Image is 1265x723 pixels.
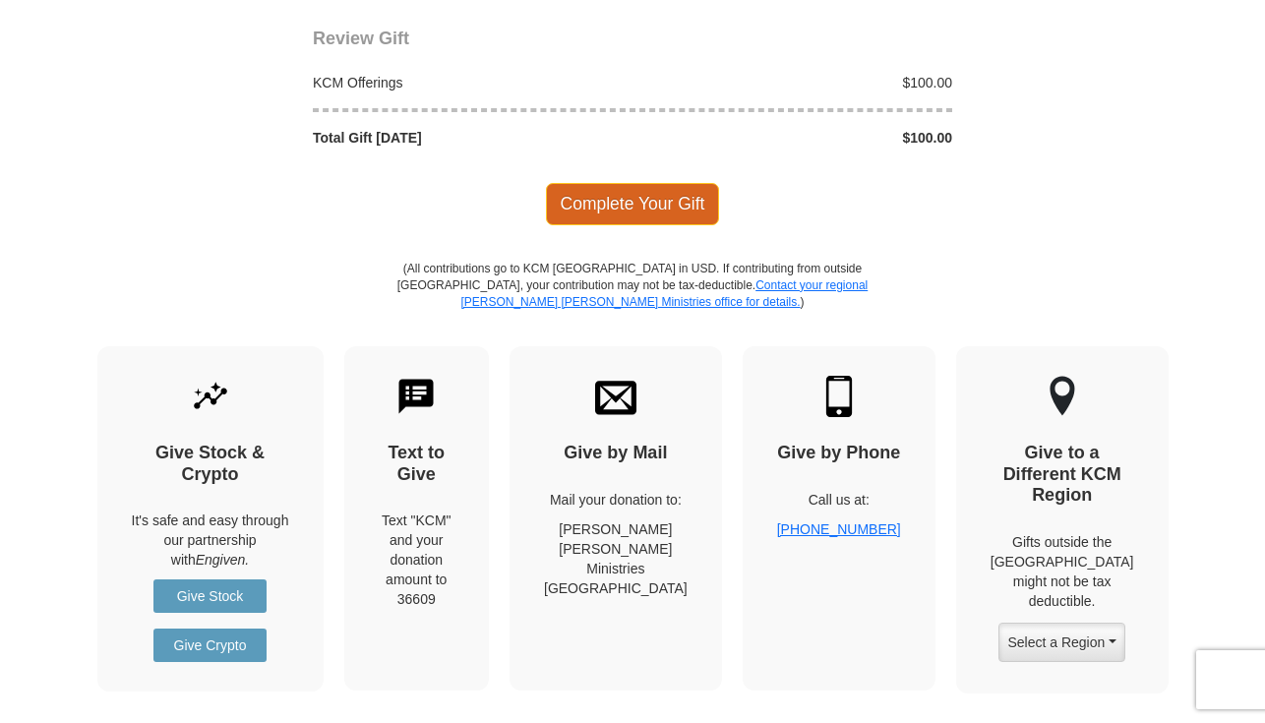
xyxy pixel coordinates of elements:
p: [PERSON_NAME] [PERSON_NAME] Ministries [GEOGRAPHIC_DATA] [544,519,688,598]
img: text-to-give.svg [395,376,437,417]
p: Gifts outside the [GEOGRAPHIC_DATA] might not be tax deductible. [991,532,1134,611]
a: Contact your regional [PERSON_NAME] [PERSON_NAME] Ministries office for details. [460,278,868,309]
div: KCM Offerings [303,73,633,92]
button: Select a Region [998,623,1124,662]
p: It's safe and easy through our partnership with [132,511,289,570]
a: Give Stock [153,579,267,613]
p: Mail your donation to: [544,490,688,510]
a: [PHONE_NUMBER] [777,521,901,537]
div: Total Gift [DATE] [303,128,633,148]
h4: Give Stock & Crypto [132,443,289,485]
img: envelope.svg [595,376,636,417]
h4: Text to Give [379,443,455,485]
i: Engiven. [196,552,249,568]
h4: Give by Mail [544,443,688,464]
span: Complete Your Gift [546,183,720,224]
h4: Give to a Different KCM Region [991,443,1134,507]
div: $100.00 [632,128,963,148]
img: give-by-stock.svg [190,376,231,417]
img: mobile.svg [818,376,860,417]
span: Review Gift [313,29,409,48]
p: Call us at: [777,490,901,510]
img: other-region [1049,376,1076,417]
div: Text "KCM" and your donation amount to 36609 [379,511,455,609]
p: (All contributions go to KCM [GEOGRAPHIC_DATA] in USD. If contributing from outside [GEOGRAPHIC_D... [396,261,869,346]
a: Give Crypto [153,629,267,662]
div: $100.00 [632,73,963,92]
h4: Give by Phone [777,443,901,464]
